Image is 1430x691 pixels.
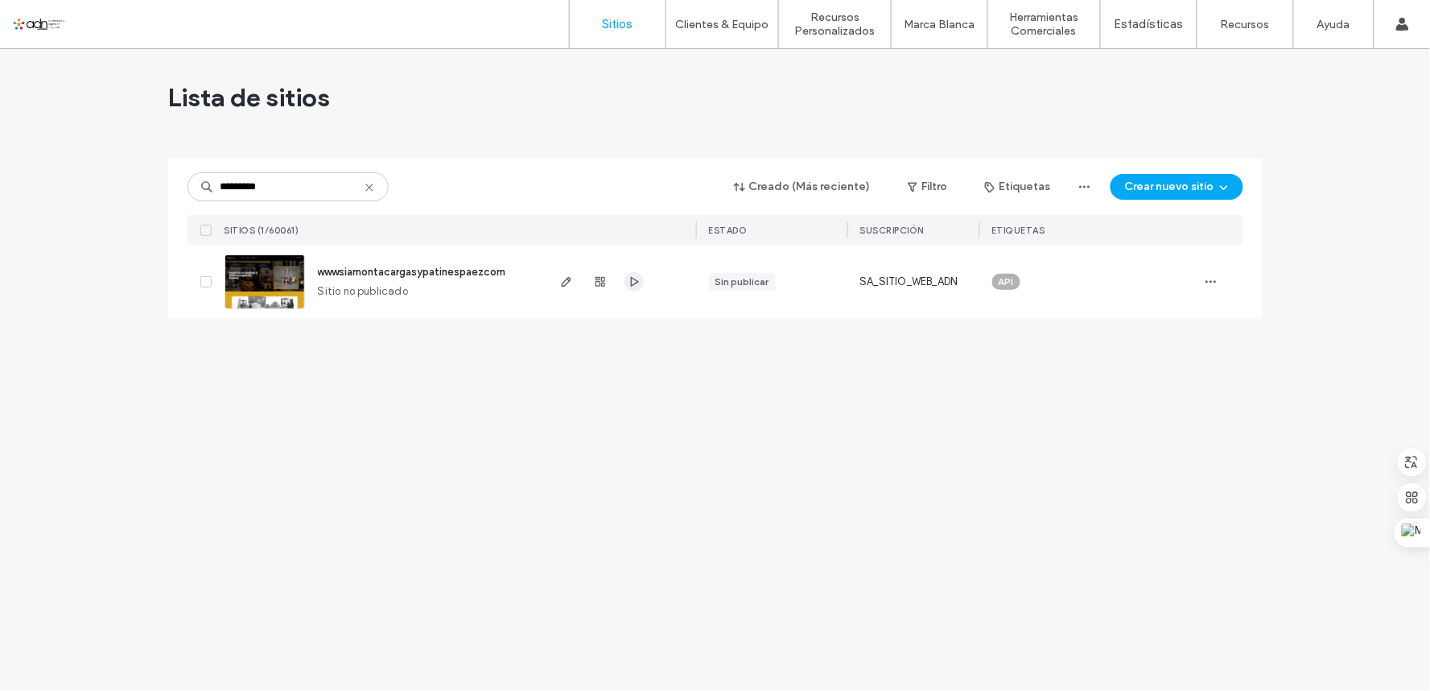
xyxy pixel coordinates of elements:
div: Sin publicar [715,275,769,289]
button: Crear nuevo sitio [1111,174,1243,200]
label: Herramientas Comerciales [988,10,1100,38]
label: Recursos Personalizados [779,10,891,38]
a: wwwsiamontacargasypatinespaezcom [318,266,506,278]
button: Creado (Más reciente) [720,174,885,200]
label: Estadísticas [1115,17,1184,31]
button: Etiquetas [971,174,1065,200]
label: Marca Blanca [905,18,975,31]
span: SA_SITIO_WEB_ADN [860,274,958,290]
label: Recursos [1221,18,1270,31]
label: Ayuda [1317,18,1350,31]
span: Lista de sitios [168,81,331,114]
label: Clientes & Equipo [676,18,769,31]
span: SITIOS (1/60061) [225,225,299,236]
button: Filtro [892,174,964,200]
span: Sitio no publicado [318,283,409,300]
span: Suscripción [860,225,925,236]
label: Sitios [603,17,633,31]
span: Ayuda [35,11,79,26]
span: API [999,275,1014,289]
span: ETIQUETAS [992,225,1046,236]
span: ESTADO [709,225,748,236]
